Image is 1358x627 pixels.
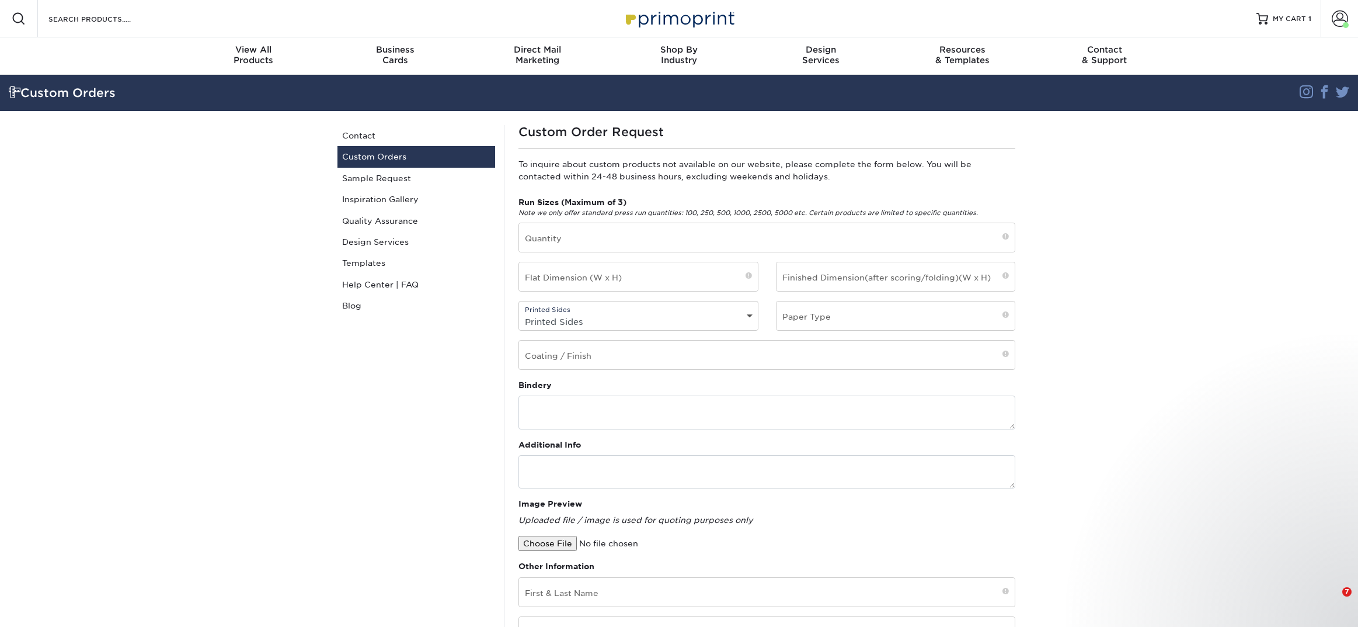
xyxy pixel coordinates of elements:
a: Blog [337,295,495,316]
div: Marketing [466,44,608,65]
a: Help Center | FAQ [337,274,495,295]
a: Custom Orders [337,146,495,167]
span: Contact [1033,44,1175,55]
img: Primoprint [621,6,737,31]
a: Design Services [337,231,495,252]
span: 1 [1308,15,1311,23]
a: BusinessCards [325,37,466,75]
span: View All [183,44,325,55]
div: Products [183,44,325,65]
div: Services [750,44,892,65]
span: Business [325,44,466,55]
a: Quality Assurance [337,210,495,231]
p: To inquire about custom products not available on our website, please complete the form below. Yo... [518,158,1015,182]
a: Direct MailMarketing [466,37,608,75]
span: Direct Mail [466,44,608,55]
a: Resources& Templates [892,37,1033,75]
a: Contact& Support [1033,37,1175,75]
strong: Run Sizes (Maximum of 3) [518,198,626,207]
div: & Support [1033,44,1175,65]
input: SEARCH PRODUCTS..... [47,12,161,26]
h1: Custom Order Request [518,125,1015,139]
a: DesignServices [750,37,892,75]
span: Shop By [608,44,750,55]
a: Inspiration Gallery [337,189,495,210]
span: MY CART [1273,14,1306,24]
iframe: Intercom live chat [1318,587,1346,615]
strong: Bindery [518,380,552,390]
a: Contact [337,125,495,146]
span: Design [750,44,892,55]
strong: Image Preview [518,499,582,508]
div: Cards [325,44,466,65]
a: Shop ByIndustry [608,37,750,75]
strong: Other Information [518,562,594,571]
em: Note we only offer standard press run quantities: 100, 250, 500, 1000, 2500, 5000 etc. Certain pr... [518,209,978,217]
strong: Additional Info [518,440,581,449]
span: Resources [892,44,1033,55]
em: Uploaded file / image is used for quoting purposes only [518,515,753,525]
a: Templates [337,252,495,273]
a: Sample Request [337,168,495,189]
div: & Templates [892,44,1033,65]
iframe: Google Customer Reviews [3,591,99,623]
div: Industry [608,44,750,65]
a: View AllProducts [183,37,325,75]
span: 7 [1342,587,1352,597]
